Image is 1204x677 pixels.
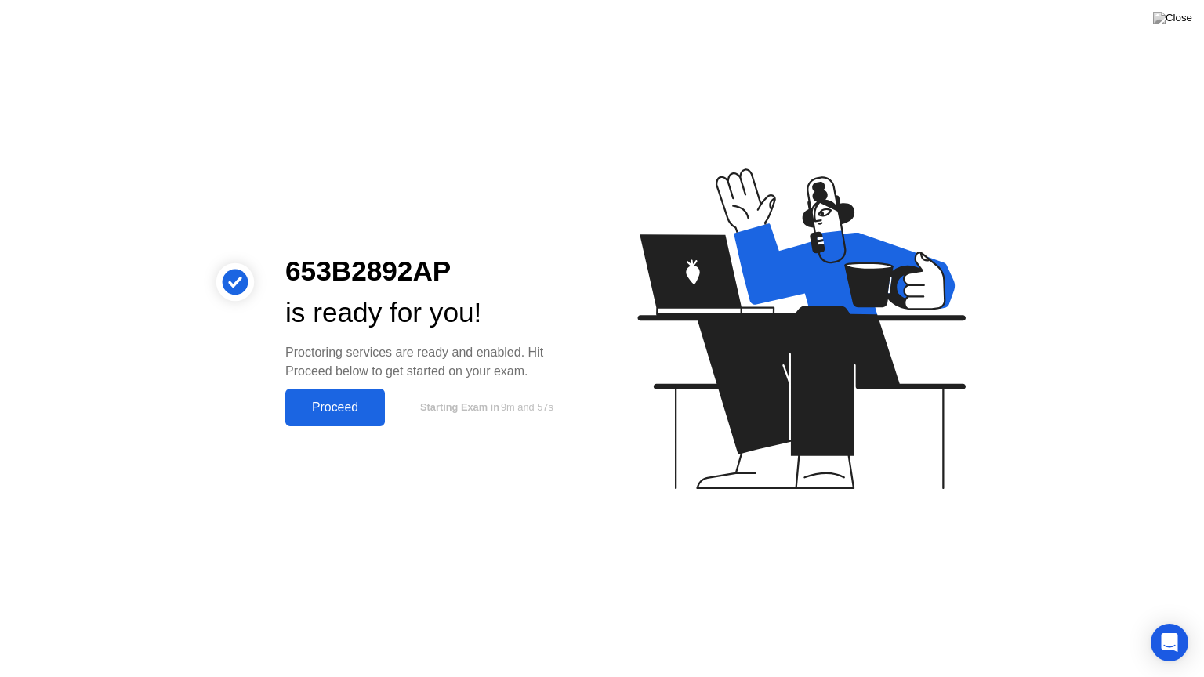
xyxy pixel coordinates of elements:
[1151,624,1188,661] div: Open Intercom Messenger
[285,251,577,292] div: 653B2892AP
[290,400,380,415] div: Proceed
[285,389,385,426] button: Proceed
[501,401,553,413] span: 9m and 57s
[393,393,577,422] button: Starting Exam in9m and 57s
[285,292,577,334] div: is ready for you!
[285,343,577,381] div: Proctoring services are ready and enabled. Hit Proceed below to get started on your exam.
[1153,12,1192,24] img: Close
